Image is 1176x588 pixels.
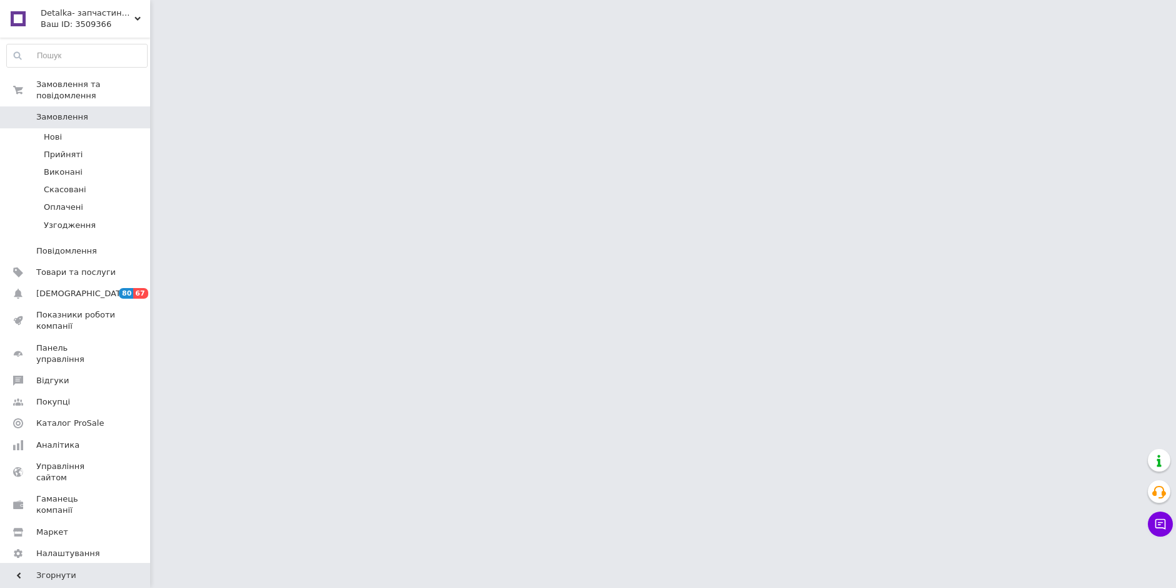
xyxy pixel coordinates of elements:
span: Показники роботи компанії [36,309,116,332]
span: Управління сайтом [36,461,116,483]
span: 80 [119,288,133,299]
span: Виконані [44,167,83,178]
span: Відгуки [36,375,69,386]
span: Скасовані [44,184,86,195]
div: Ваш ID: 3509366 [41,19,150,30]
input: Пошук [7,44,147,67]
span: Замовлення [36,111,88,123]
span: Detalka- запчастини і аксесуари для побутової техніки [41,8,134,19]
span: Замовлення та повідомлення [36,79,150,101]
span: Гаманець компанії [36,493,116,516]
button: Чат з покупцем [1148,512,1173,537]
span: Прийняті [44,149,83,160]
span: Покупці [36,396,70,408]
span: Маркет [36,527,68,538]
span: 67 [133,288,148,299]
span: Повідомлення [36,245,97,257]
span: Оплачені [44,202,83,213]
span: Узгодження [44,220,96,231]
span: Панель управління [36,343,116,365]
span: Каталог ProSale [36,418,104,429]
span: [DEMOGRAPHIC_DATA] [36,288,129,299]
span: Аналітика [36,440,79,451]
span: Нові [44,132,62,143]
span: Налаштування [36,548,100,559]
span: Товари та послуги [36,267,116,278]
